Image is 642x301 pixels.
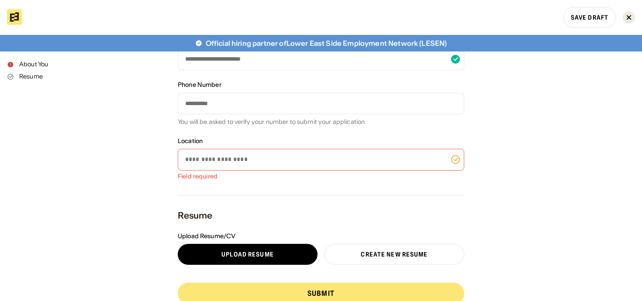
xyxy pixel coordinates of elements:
div: Phone Number [178,81,221,89]
div: Location [178,137,203,146]
div: Upload resume [221,251,274,257]
a: Create new resume [324,244,464,265]
div: Create new resume [361,251,428,257]
div: Resume [178,209,464,222]
div: Field required [178,172,464,181]
div: About You [19,60,48,69]
div: You will be asked to verify your number to submit your application [178,118,464,127]
div: Upload Resume/CV [178,232,235,241]
div: Resume [19,72,43,81]
img: Bandana logo [7,9,22,25]
div: Submit [307,290,335,297]
div: Official hiring partner of Lower East Side Employment Network (LESEN) [206,38,447,48]
div: Save Draft [571,14,608,21]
